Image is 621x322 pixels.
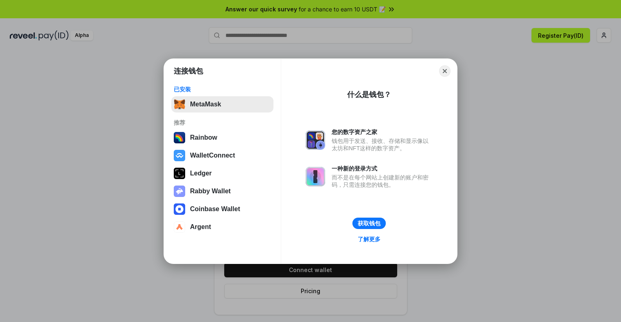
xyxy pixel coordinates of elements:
img: svg+xml,%3Csvg%20xmlns%3D%22http%3A%2F%2Fwww.w3.org%2F2000%2Fsvg%22%20fill%3D%22none%22%20viewBox... [174,186,185,197]
div: 您的数字资产之家 [332,128,433,136]
img: svg+xml,%3Csvg%20width%3D%2228%22%20height%3D%2228%22%20viewBox%3D%220%200%2028%2028%22%20fill%3D... [174,203,185,215]
button: Coinbase Wallet [171,201,273,217]
img: svg+xml,%3Csvg%20xmlns%3D%22http%3A%2F%2Fwww.w3.org%2F2000%2Fsvg%22%20fill%3D%22none%22%20viewBox... [306,167,325,186]
button: Rainbow [171,130,273,146]
img: svg+xml,%3Csvg%20xmlns%3D%22http%3A%2F%2Fwww.w3.org%2F2000%2Fsvg%22%20fill%3D%22none%22%20viewBox... [306,130,325,150]
h1: 连接钱包 [174,66,203,76]
img: svg+xml,%3Csvg%20width%3D%22120%22%20height%3D%22120%22%20viewBox%3D%220%200%20120%20120%22%20fil... [174,132,185,143]
div: Ledger [190,170,212,177]
a: 了解更多 [353,234,385,244]
img: svg+xml,%3Csvg%20width%3D%2228%22%20height%3D%2228%22%20viewBox%3D%220%200%2028%2028%22%20fill%3D... [174,221,185,233]
div: Coinbase Wallet [190,205,240,213]
div: 什么是钱包？ [347,90,391,99]
div: WalletConnect [190,152,235,159]
div: 获取钱包 [358,220,380,227]
button: Rabby Wallet [171,183,273,199]
div: 推荐 [174,119,271,126]
div: 已安装 [174,86,271,93]
div: 一种新的登录方式 [332,165,433,172]
button: Argent [171,219,273,235]
button: WalletConnect [171,147,273,164]
button: MetaMask [171,96,273,112]
button: Ledger [171,165,273,182]
div: 钱包用于发送、接收、存储和显示像以太坊和NFT这样的数字资产。 [332,137,433,152]
img: svg+xml,%3Csvg%20fill%3D%22none%22%20height%3D%2233%22%20viewBox%3D%220%200%2035%2033%22%20width%... [174,99,185,110]
div: 而不是在每个网站上创建新的账户和密码，只需连接您的钱包。 [332,174,433,188]
div: MetaMask [190,101,221,108]
img: svg+xml,%3Csvg%20xmlns%3D%22http%3A%2F%2Fwww.w3.org%2F2000%2Fsvg%22%20width%3D%2228%22%20height%3... [174,168,185,179]
button: Close [439,65,450,77]
div: Rainbow [190,134,217,141]
div: Argent [190,223,211,231]
div: Rabby Wallet [190,188,231,195]
button: 获取钱包 [352,218,386,229]
img: svg+xml,%3Csvg%20width%3D%2228%22%20height%3D%2228%22%20viewBox%3D%220%200%2028%2028%22%20fill%3D... [174,150,185,161]
div: 了解更多 [358,236,380,243]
